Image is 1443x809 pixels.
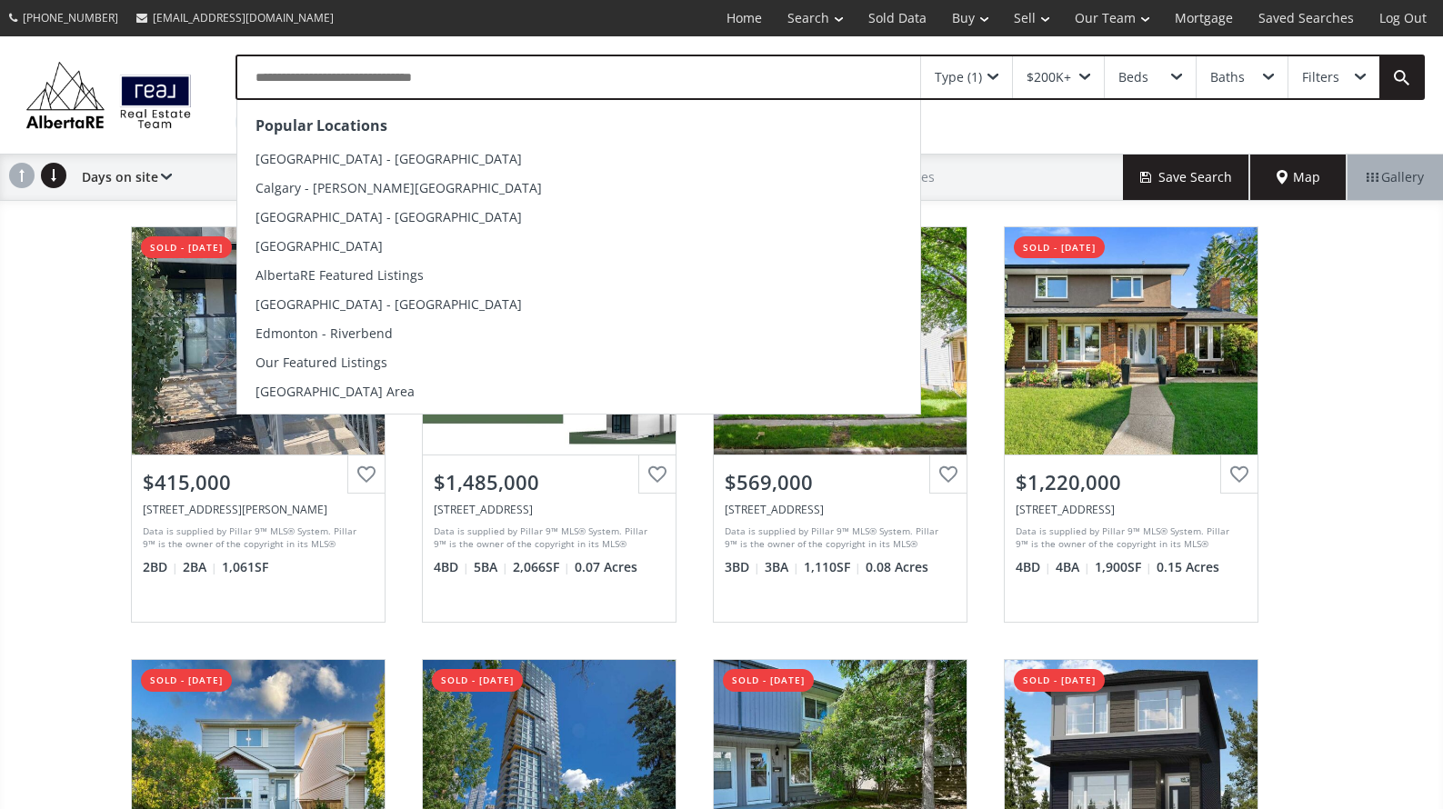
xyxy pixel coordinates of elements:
span: AlbertaRE Featured Listings [256,266,424,284]
img: Logo [18,57,199,133]
span: 2,066 SF [513,558,570,576]
div: 41 Inverness Park SE, Calgary, AB T2Z3E3 [725,502,956,517]
div: Baths [1210,71,1245,84]
div: 414 Meredith Road NE #101, Calgary, AB T2E5A6 [143,502,374,517]
div: View Photos & Details [484,764,615,783]
div: Days on site [73,155,172,200]
span: 2 BA [183,558,217,576]
span: 4 BA [1056,558,1090,576]
div: Gallery [1347,155,1443,200]
div: $415,000 [143,468,374,496]
span: 1,110 SF [804,558,861,576]
div: 47 Lake Twintree Place SE, Calgary, AB T2J 2X4 [1016,502,1247,517]
span: 1,061 SF [222,558,268,576]
span: 0.08 Acres [866,558,928,576]
span: 1,900 SF [1095,558,1152,576]
span: [EMAIL_ADDRESS][DOMAIN_NAME] [153,10,334,25]
span: Edmonton - Riverbend [256,325,393,342]
div: Type (1) [935,71,982,84]
span: [GEOGRAPHIC_DATA] Area [256,383,415,400]
span: 0.07 Acres [575,558,637,576]
a: sold - [DATE]$415,000[STREET_ADDRESS][PERSON_NAME]Data is supplied by Pillar 9™ MLS® System. Pill... [113,208,404,641]
span: Map [1277,168,1320,186]
span: 4 BD [434,558,469,576]
span: [GEOGRAPHIC_DATA] [256,237,383,255]
div: Data is supplied by Pillar 9™ MLS® System. Pillar 9™ is the owner of the copyright in its MLS® Sy... [143,524,369,552]
span: 2 BD [143,558,178,576]
div: Data is supplied by Pillar 9™ MLS® System. Pillar 9™ is the owner of the copyright in its MLS® Sy... [434,524,660,552]
span: 4 BD [1016,558,1051,576]
div: $1,485,000 [434,468,665,496]
a: [EMAIL_ADDRESS][DOMAIN_NAME] [127,1,343,35]
div: $200K+ [1027,71,1071,84]
div: View Photos & Details [775,764,906,783]
div: Beds [1118,71,1148,84]
div: View Photos & Details [1066,764,1197,783]
span: Calgary - [PERSON_NAME][GEOGRAPHIC_DATA] [256,179,542,196]
span: Our Featured Listings [256,354,387,371]
div: 4015 15A Street SW, Calgary, AB T2T 4C8 [434,502,665,517]
span: [GEOGRAPHIC_DATA] - [GEOGRAPHIC_DATA] [256,295,522,313]
span: Gallery [1367,168,1424,186]
a: sold - [DATE]$1,485,000[STREET_ADDRESS]Data is supplied by Pillar 9™ MLS® System. Pillar 9™ is th... [404,208,695,641]
span: 3 BA [765,558,799,576]
span: 0.15 Acres [1157,558,1219,576]
div: Data is supplied by Pillar 9™ MLS® System. Pillar 9™ is the owner of the copyright in its MLS® Sy... [725,524,951,552]
div: Map [1250,155,1347,200]
a: sold - [DATE]$569,000[STREET_ADDRESS]Data is supplied by Pillar 9™ MLS® System. Pillar 9™ is the ... [695,208,986,641]
a: sold - [DATE]$1,220,000[STREET_ADDRESS]Data is supplied by Pillar 9™ MLS® System. Pillar 9™ is th... [986,208,1277,641]
span: 3 BD [725,558,760,576]
div: View Photos & Details [193,332,324,350]
strong: Popular Locations [256,115,387,135]
span: [PHONE_NUMBER] [23,10,118,25]
div: View Photos & Details [193,764,324,783]
div: $569,000 [725,468,956,496]
span: [GEOGRAPHIC_DATA] - [GEOGRAPHIC_DATA] [256,150,522,167]
div: Filters [1302,71,1339,84]
div: City: [GEOGRAPHIC_DATA] [235,109,409,135]
div: Data is supplied by Pillar 9™ MLS® System. Pillar 9™ is the owner of the copyright in its MLS® Sy... [1016,524,1242,552]
div: $1,220,000 [1016,468,1247,496]
span: 5 BA [474,558,508,576]
button: Save Search [1123,155,1250,200]
div: View Photos & Details [1066,332,1197,350]
span: [GEOGRAPHIC_DATA] - [GEOGRAPHIC_DATA] [256,208,522,225]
